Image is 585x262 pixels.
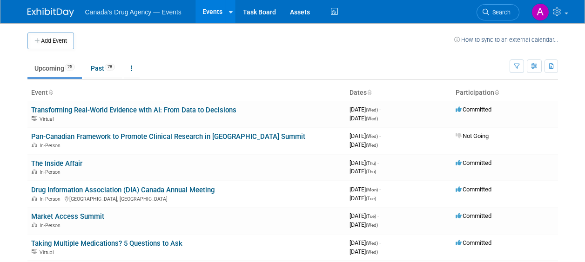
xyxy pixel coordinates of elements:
[379,106,381,113] span: -
[40,116,56,122] span: Virtual
[40,169,63,175] span: In-Person
[65,64,75,71] span: 25
[32,249,37,254] img: Virtual Event
[531,3,549,21] img: Andrea Tiwari
[350,195,376,202] span: [DATE]
[40,196,63,202] span: In-Person
[27,59,82,77] a: Upcoming25
[456,186,491,193] span: Committed
[105,64,115,71] span: 78
[366,214,376,219] span: (Tue)
[350,168,376,175] span: [DATE]
[40,249,56,255] span: Virtual
[366,187,378,192] span: (Mon)
[477,4,519,20] a: Search
[32,196,37,201] img: In-Person Event
[379,239,381,246] span: -
[350,248,378,255] span: [DATE]
[350,141,378,148] span: [DATE]
[48,89,53,96] a: Sort by Event Name
[350,239,381,246] span: [DATE]
[31,132,305,141] a: Pan-Canadian Framework to Promote Clinical Research in [GEOGRAPHIC_DATA] Summit
[27,85,346,101] th: Event
[377,212,379,219] span: -
[31,212,104,221] a: Market Access Summit
[31,239,182,248] a: Taking Multiple Medications? 5 Questions to Ask
[366,169,376,174] span: (Thu)
[366,134,378,139] span: (Wed)
[379,132,381,139] span: -
[366,249,378,255] span: (Wed)
[31,195,342,202] div: [GEOGRAPHIC_DATA], [GEOGRAPHIC_DATA]
[31,159,82,168] a: The Inside Affair
[40,223,63,229] span: In-Person
[456,132,489,139] span: Not Going
[366,196,376,201] span: (Tue)
[350,132,381,139] span: [DATE]
[452,85,558,101] th: Participation
[350,186,381,193] span: [DATE]
[32,169,37,174] img: In-Person Event
[366,107,378,112] span: (Wed)
[350,159,379,166] span: [DATE]
[379,186,381,193] span: -
[346,85,452,101] th: Dates
[377,159,379,166] span: -
[494,89,499,96] a: Sort by Participation Type
[350,115,378,122] span: [DATE]
[350,106,381,113] span: [DATE]
[366,223,378,228] span: (Wed)
[454,36,558,43] a: How to sync to an external calendar...
[456,239,491,246] span: Committed
[85,8,182,16] span: Canada's Drug Agency — Events
[366,143,378,148] span: (Wed)
[366,241,378,246] span: (Wed)
[489,9,511,16] span: Search
[32,143,37,147] img: In-Person Event
[27,33,74,49] button: Add Event
[31,186,215,194] a: Drug Information Association (DIA) Canada Annual Meeting
[32,116,37,121] img: Virtual Event
[366,116,378,121] span: (Wed)
[350,212,379,219] span: [DATE]
[366,161,376,166] span: (Thu)
[40,143,63,149] span: In-Person
[27,8,74,17] img: ExhibitDay
[350,221,378,228] span: [DATE]
[84,59,122,77] a: Past78
[32,223,37,227] img: In-Person Event
[456,159,491,166] span: Committed
[31,106,236,114] a: Transforming Real-World Evidence with AI: From Data to Decisions
[456,106,491,113] span: Committed
[456,212,491,219] span: Committed
[367,89,371,96] a: Sort by Start Date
